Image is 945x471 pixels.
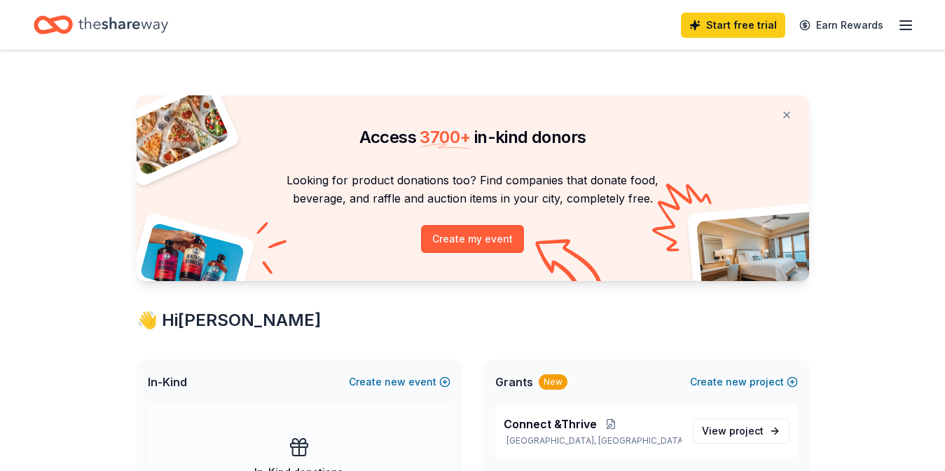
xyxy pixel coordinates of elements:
div: 👋 Hi [PERSON_NAME] [137,309,809,332]
p: Looking for product donations too? Find companies that donate food, beverage, and raffle and auct... [153,171,792,208]
span: Grants [495,374,533,390]
button: Createnewproject [690,374,798,390]
span: new [385,374,406,390]
img: Curvy arrow [535,239,605,292]
span: project [729,425,764,437]
a: View project [693,418,789,444]
span: new [726,374,747,390]
span: 3700 + [420,127,470,147]
span: View [702,423,764,439]
button: Create my event [421,225,524,253]
div: New [539,374,567,390]
button: Createnewevent [349,374,450,390]
span: In-Kind [148,374,187,390]
span: Connect &Thrive [504,416,597,432]
img: Pizza [120,87,230,177]
a: Home [34,8,168,41]
p: [GEOGRAPHIC_DATA], [GEOGRAPHIC_DATA] [504,435,682,446]
a: Earn Rewards [791,13,892,38]
a: Start free trial [681,13,785,38]
span: Access in-kind donors [359,127,586,147]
